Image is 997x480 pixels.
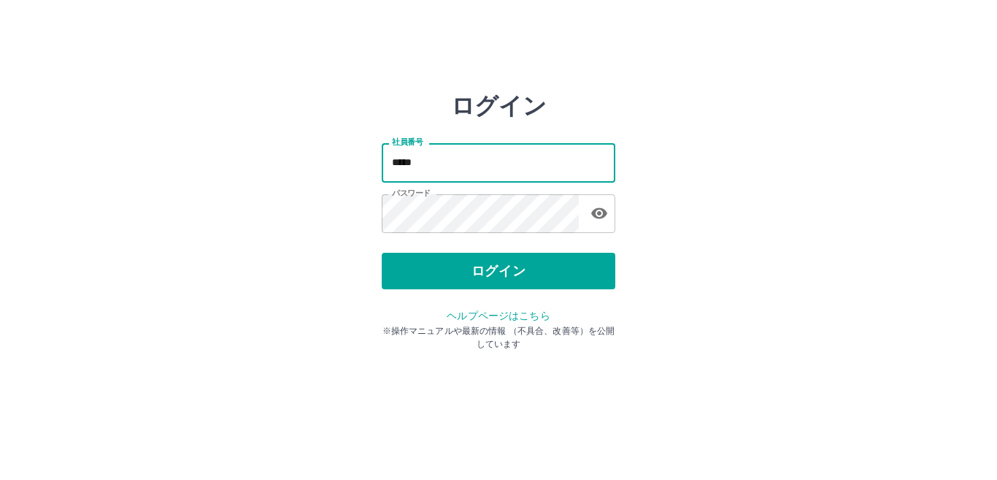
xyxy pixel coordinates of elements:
[451,92,547,120] h2: ログイン
[382,324,615,351] p: ※操作マニュアルや最新の情報 （不具合、改善等）を公開しています
[447,310,550,321] a: ヘルプページはこちら
[382,253,615,289] button: ログイン
[392,188,431,199] label: パスワード
[392,137,423,148] label: 社員番号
